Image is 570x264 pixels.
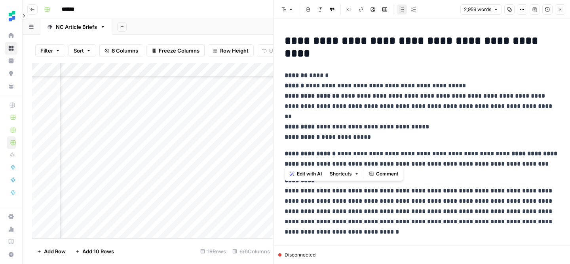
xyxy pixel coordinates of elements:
div: 6/6 Columns [229,245,273,258]
a: Opportunities [5,67,17,80]
button: Filter [35,44,65,57]
span: 6 Columns [112,47,138,55]
button: Shortcuts [327,169,362,179]
button: Add Row [32,245,70,258]
a: Settings [5,210,17,223]
span: Freeze Columns [159,47,199,55]
button: Row Height [208,44,254,57]
a: NC Article Briefs [40,19,112,35]
a: Learning Hub [5,236,17,248]
button: Help + Support [5,248,17,261]
span: Add 10 Rows [82,247,114,255]
span: Add Row [44,247,66,255]
button: Add 10 Rows [70,245,119,258]
a: Home [5,29,17,42]
a: Your Data [5,80,17,92]
span: Filter [40,47,53,55]
div: Disconnected [278,251,565,258]
span: Row Height [220,47,249,55]
button: Undo [257,44,288,57]
button: Workspace: Ten Speed [5,6,17,26]
div: NC Article Briefs [56,23,97,31]
a: Browse [5,42,17,55]
button: Comment [366,169,401,179]
img: Ten Speed Logo [5,9,19,23]
a: Usage [5,223,17,236]
span: Edit with AI [297,170,322,177]
span: 2,959 words [464,6,491,13]
button: Freeze Columns [146,44,205,57]
div: 19 Rows [197,245,229,258]
a: Insights [5,55,17,67]
span: Comment [376,170,398,177]
button: 2,959 words [460,4,502,15]
button: 6 Columns [99,44,143,57]
button: Edit with AI [287,169,325,179]
span: Shortcuts [330,170,352,177]
span: Sort [74,47,84,55]
span: Undo [269,47,283,55]
button: Sort [68,44,96,57]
